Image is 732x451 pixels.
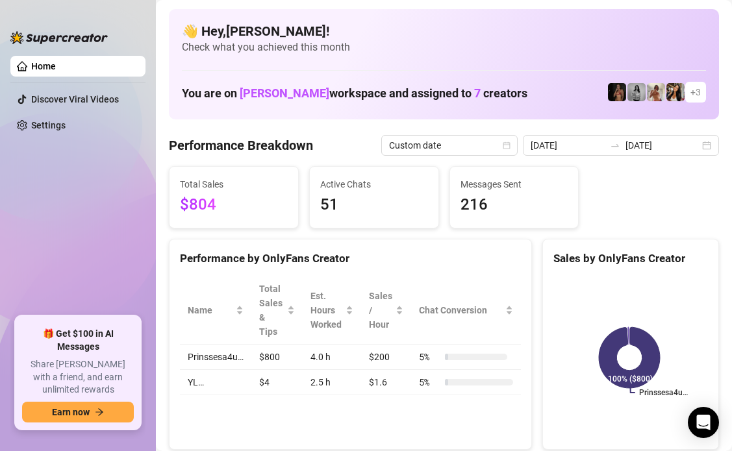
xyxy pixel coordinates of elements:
[310,289,343,332] div: Est. Hours Worked
[461,193,568,217] span: 216
[22,358,134,396] span: Share [PERSON_NAME] with a friend, and earn unlimited rewards
[639,388,688,397] text: Prinssesa4u…
[361,276,411,345] th: Sales / Hour
[259,282,284,339] span: Total Sales & Tips
[303,370,361,395] td: 2.5 h
[251,345,303,370] td: $800
[180,276,251,345] th: Name
[320,177,428,191] span: Active Chats
[180,250,521,267] div: Performance by OnlyFans Creator
[666,83,685,101] img: AD
[10,31,108,44] img: logo-BBDzfeDw.svg
[240,86,329,100] span: [PERSON_NAME]
[690,85,701,99] span: + 3
[608,83,626,101] img: D
[31,120,66,130] a: Settings
[169,136,313,154] h4: Performance Breakdown
[52,407,90,417] span: Earn now
[610,140,620,151] span: to
[31,61,56,71] a: Home
[251,276,303,345] th: Total Sales & Tips
[31,94,119,104] a: Discover Viral Videos
[461,177,568,191] span: Messages Sent
[361,345,411,370] td: $200
[419,375,440,389] span: 5 %
[22,402,134,422] button: Earn nowarrow-right
[95,408,104,417] span: arrow-right
[320,193,428,217] span: 51
[180,345,251,370] td: Prinssesa4u…
[182,86,527,101] h1: You are on workspace and assigned to creators
[182,22,706,40] h4: 👋 Hey, [PERSON_NAME] !
[503,141,511,149] span: calendar
[411,276,521,345] th: Chat Conversion
[419,303,503,317] span: Chat Conversion
[22,328,134,353] span: 🎁 Get $100 in AI Messages
[553,250,708,267] div: Sales by OnlyFans Creator
[389,136,510,155] span: Custom date
[647,83,665,101] img: Green
[188,303,233,317] span: Name
[369,289,393,332] span: Sales / Hour
[303,345,361,370] td: 4.0 h
[610,140,620,151] span: swap-right
[180,177,288,191] span: Total Sales
[182,40,706,55] span: Check what you achieved this month
[180,193,288,217] span: $804
[361,370,411,395] td: $1.6
[419,350,440,364] span: 5 %
[627,83,646,101] img: A
[180,370,251,395] td: YL…
[474,86,481,100] span: 7
[625,138,700,152] input: End date
[688,407,719,438] div: Open Intercom Messenger
[531,138,605,152] input: Start date
[251,370,303,395] td: $4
